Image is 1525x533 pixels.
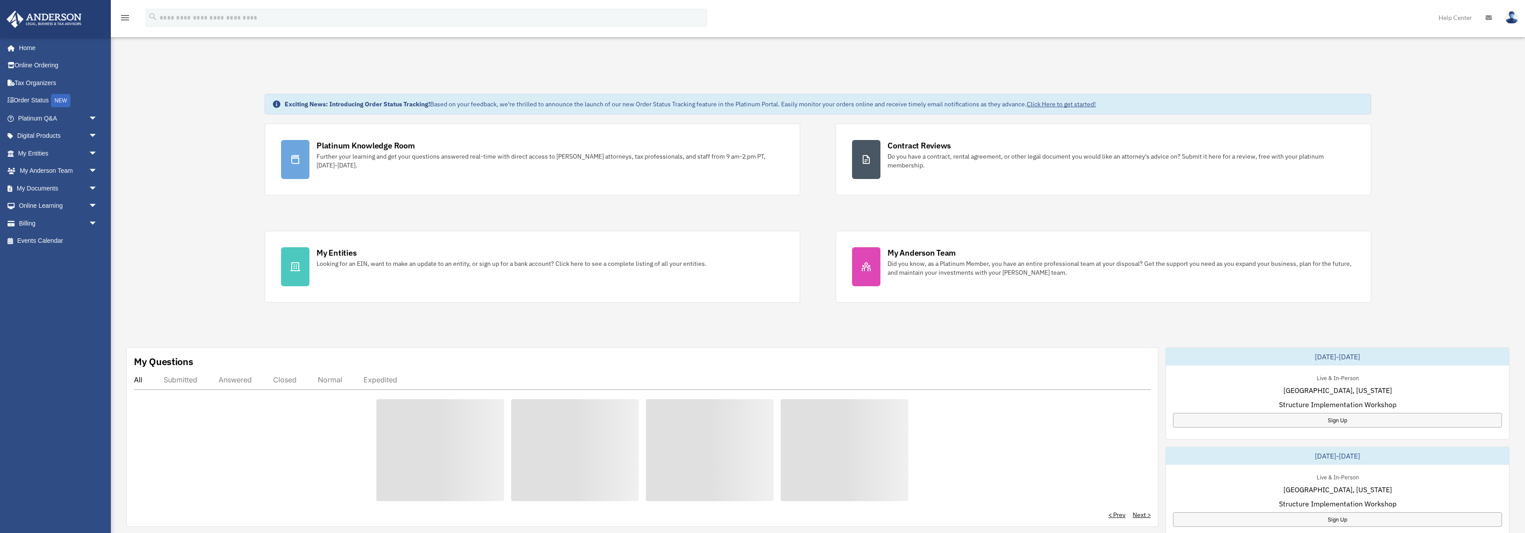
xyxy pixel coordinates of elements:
span: [GEOGRAPHIC_DATA], [US_STATE] [1283,385,1392,396]
a: My Documentsarrow_drop_down [6,179,111,197]
a: My Entities Looking for an EIN, want to make an update to an entity, or sign up for a bank accoun... [265,231,800,303]
div: Did you know, as a Platinum Member, you have an entire professional team at your disposal? Get th... [888,259,1355,277]
span: arrow_drop_down [89,162,106,180]
div: Further your learning and get your questions answered real-time with direct access to [PERSON_NAM... [317,152,784,170]
strong: Exciting News: Introducing Order Status Tracking! [285,100,430,108]
span: arrow_drop_down [89,197,106,215]
img: User Pic [1505,11,1518,24]
span: arrow_drop_down [89,179,106,198]
a: Next > [1133,510,1151,519]
div: Normal [318,375,342,384]
a: Online Ordering [6,57,111,74]
div: Closed [273,375,297,384]
div: My Questions [134,355,193,368]
div: Looking for an EIN, want to make an update to an entity, or sign up for a bank account? Click her... [317,259,707,268]
div: [DATE]-[DATE] [1166,348,1509,366]
a: Order StatusNEW [6,92,111,110]
a: Events Calendar [6,232,111,250]
img: Anderson Advisors Platinum Portal [4,11,84,28]
a: Billingarrow_drop_down [6,214,111,232]
span: arrow_drop_down [89,127,106,145]
span: arrow_drop_down [89,144,106,163]
span: arrow_drop_down [89,109,106,128]
div: All [134,375,142,384]
a: Digital Productsarrow_drop_down [6,127,111,145]
a: Contract Reviews Do you have a contract, rental agreement, or other legal document you would like... [836,124,1371,195]
span: arrow_drop_down [89,214,106,233]
div: Live & In-Person [1310,472,1366,481]
a: My Entitiesarrow_drop_down [6,144,111,162]
span: [GEOGRAPHIC_DATA], [US_STATE] [1283,484,1392,495]
a: My Anderson Teamarrow_drop_down [6,162,111,180]
div: Do you have a contract, rental agreement, or other legal document you would like an attorney's ad... [888,152,1355,170]
div: Live & In-Person [1310,373,1366,382]
div: Contract Reviews [888,140,951,151]
div: Based on your feedback, we're thrilled to announce the launch of our new Order Status Tracking fe... [285,100,1096,109]
a: < Prev [1108,510,1126,519]
div: Platinum Knowledge Room [317,140,415,151]
div: My Entities [317,247,356,258]
a: Sign Up [1173,413,1502,428]
a: My Anderson Team Did you know, as a Platinum Member, you have an entire professional team at your... [836,231,1371,303]
a: Click Here to get started! [1027,100,1096,108]
a: Tax Organizers [6,74,111,92]
a: Platinum Knowledge Room Further your learning and get your questions answered real-time with dire... [265,124,800,195]
a: menu [120,16,130,23]
a: Online Learningarrow_drop_down [6,197,111,215]
div: Submitted [164,375,197,384]
a: Platinum Q&Aarrow_drop_down [6,109,111,127]
div: NEW [51,94,70,107]
div: My Anderson Team [888,247,956,258]
span: Structure Implementation Workshop [1279,498,1396,509]
i: search [148,12,158,22]
i: menu [120,12,130,23]
a: Home [6,39,106,57]
div: [DATE]-[DATE] [1166,447,1509,465]
span: Structure Implementation Workshop [1279,399,1396,410]
div: Answered [219,375,252,384]
div: Expedited [364,375,397,384]
a: Sign Up [1173,512,1502,527]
